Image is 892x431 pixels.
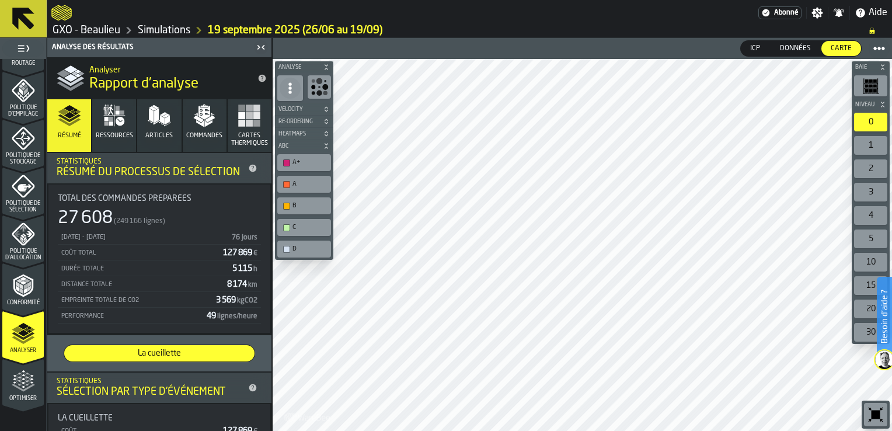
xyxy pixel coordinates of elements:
div: Statistiques [57,377,243,385]
button: button- [852,99,890,110]
span: Analyser [2,347,44,354]
span: Abonné [774,9,799,17]
div: 15 [854,276,887,295]
div: A+ [280,157,329,169]
div: button-toolbar-undefined [275,217,333,238]
span: Politique de stockage [2,152,44,165]
span: Politique d'Allocation [2,248,44,261]
div: 0 [854,113,887,131]
span: 127 869 [223,249,259,257]
div: 10 [854,253,887,272]
div: StatList-item-30/06/2025 - 19/09/2025 [58,229,261,245]
nav: Breadcrumb [51,23,887,37]
div: Empreinte totale de CO2 [60,297,211,304]
div: Title [58,194,261,203]
div: button-toolbar-undefined [275,195,333,217]
label: button-toggle-Fermez-moi [253,40,269,54]
button: button- [275,61,333,73]
a: logo-header [51,2,72,23]
div: button-toolbar-undefined [852,274,890,297]
svg: Réinitialiser le zoom et la position [866,405,885,424]
span: Commandes [186,132,222,140]
div: 2 [854,159,887,178]
div: button-toolbar-undefined [275,173,333,195]
h2: Sub Title [89,63,248,75]
div: 30 [854,323,887,342]
button: button- [852,61,890,73]
li: menu Routage [2,23,44,70]
span: kgCO2 [237,297,257,304]
li: menu Politique de sélection [2,167,44,214]
a: link-to-/wh/i/879171bb-fb62-45b6-858d-60381ae340f0/simulations/23839f36-b10e-47fa-844b-474ee8fb0018 [208,24,382,37]
div: 5 [854,230,887,248]
div: B [292,202,327,210]
li: menu Analyser [2,311,44,357]
div: button-toolbar-undefined [852,180,890,204]
div: Title [58,413,261,423]
span: Politique d'empilage [2,105,44,117]
div: StatList-item-Performance [58,308,261,324]
div: Analyse des résultats [50,43,253,51]
div: Performance [60,312,202,320]
li: menu Conformité [2,263,44,310]
li: menu Politique de stockage [2,119,44,166]
div: StatList-item-Distance totale [58,276,261,292]
span: Analyse [276,64,320,71]
span: Données [775,43,816,54]
div: D [292,245,327,253]
span: 3 569 [216,296,259,304]
div: button-toolbar-undefined [275,238,333,260]
li: menu Politique d'Allocation [2,215,44,262]
div: thumb [64,345,255,362]
div: button-toolbar-undefined [852,251,890,274]
div: Abonnement au menu [758,6,802,19]
li: menu Optimiser [2,359,44,405]
div: button-toolbar-undefined [852,73,890,99]
div: button-toolbar-undefined [852,297,890,321]
span: Routage [2,60,44,67]
span: Baie [853,64,877,71]
span: Velocity [276,106,320,113]
div: button-toolbar-undefined [852,157,890,180]
span: Cartes thermiques [231,132,268,147]
div: 3 [854,183,887,201]
span: Re-Ordering [276,119,320,125]
div: Statistiques [57,158,243,166]
div: button-toolbar-undefined [275,152,333,173]
span: Politique de sélection [2,200,44,213]
div: stat-Total des commandes préparées [48,185,270,333]
div: Coût total [60,249,218,257]
div: D [280,243,329,255]
span: lignes/heure [217,313,257,320]
div: thumb [821,41,861,56]
label: button-switch-multi-ICP [740,40,770,57]
div: thumb [771,41,820,56]
div: button-toolbar-undefined [852,321,890,344]
span: Ressources [96,132,133,140]
div: Durée totale [60,265,228,273]
span: Conformité [2,300,44,306]
label: button-toggle-Paramètres [807,7,828,19]
span: Total des commandes préparées [58,194,191,203]
span: 5 115 [232,265,259,273]
span: Articles [145,132,173,140]
li: menu Politique d'empilage [2,71,44,118]
span: 8 174 [227,280,259,289]
span: Aide [869,6,887,20]
div: 4 [854,206,887,225]
span: La cueillette [58,413,113,423]
div: thumb [741,41,769,56]
div: 27 608 [58,208,113,229]
div: Résumé du processus de sélection [57,166,243,179]
span: La cueillette [69,347,250,359]
a: logo-header [275,405,341,429]
button: button- [275,140,333,152]
button: button- [275,128,333,140]
div: Distance totale [60,281,222,289]
span: Heatmaps [276,131,320,137]
div: StatList-item-Coût total [58,245,261,260]
div: button-toolbar-undefined [862,401,890,429]
div: A [292,180,327,188]
div: 20 [854,300,887,318]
